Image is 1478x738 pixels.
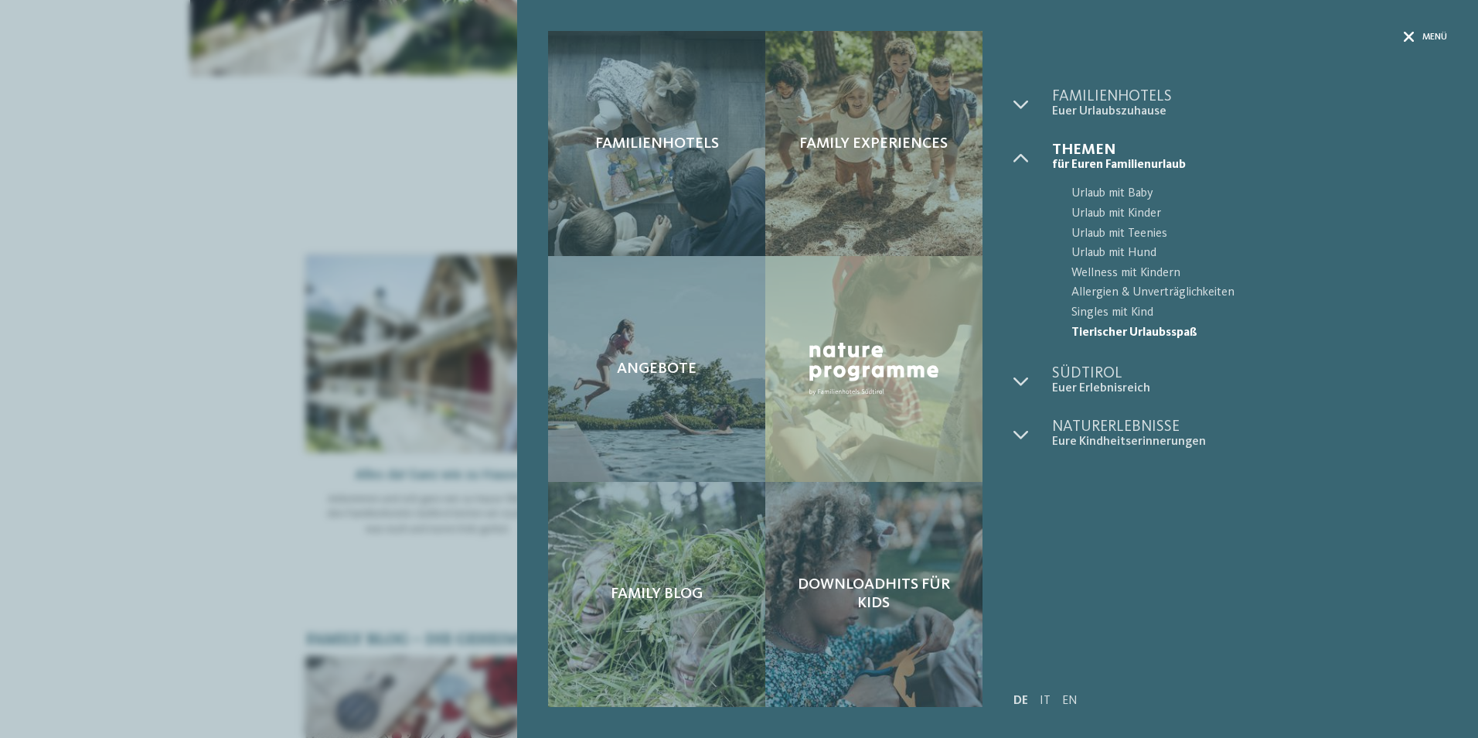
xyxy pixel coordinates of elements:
span: für Euren Familienurlaub [1052,158,1447,173]
a: Wellness mit Kindern [1052,264,1447,284]
span: Urlaub mit Teenies [1071,224,1447,244]
a: Urlaub mit Hund [1052,244,1447,264]
span: Urlaub mit Hund [1071,244,1447,264]
span: Singles mit Kind [1071,303,1447,323]
span: Angebote [617,360,696,378]
span: Themen [1052,142,1447,158]
span: Family Blog [611,585,703,603]
a: IT [1040,695,1051,707]
a: Tierischer Urlaubsspaß [1052,323,1447,343]
a: Naturerlebnisse Eure Kindheitserinnerungen [1052,419,1447,449]
span: Family Experiences [799,135,948,153]
span: Eure Kindheitserinnerungen [1052,435,1447,449]
a: Familienhotel mit Bauernhof: ein Traum wird wahr Familienhotels [548,31,765,256]
a: Familienhotel mit Bauernhof: ein Traum wird wahr Downloadhits für Kids [765,482,982,707]
span: Urlaub mit Kinder [1071,204,1447,224]
span: Downloadhits für Kids [781,576,967,613]
span: Urlaub mit Baby [1071,184,1447,204]
a: Familienhotel mit Bauernhof: ein Traum wird wahr Family Experiences [765,31,982,256]
a: Urlaub mit Kinder [1052,204,1447,224]
span: Menü [1422,31,1447,44]
span: Euer Erlebnisreich [1052,381,1447,396]
a: Familienhotels Euer Urlaubszuhause [1052,89,1447,119]
img: Nature Programme [804,337,944,401]
a: Südtirol Euer Erlebnisreich [1052,366,1447,396]
span: Tierischer Urlaubsspaß [1071,323,1447,343]
span: Euer Urlaubszuhause [1052,104,1447,119]
a: DE [1013,695,1028,707]
span: Familienhotels [595,135,719,153]
span: Südtirol [1052,366,1447,381]
span: Naturerlebnisse [1052,419,1447,435]
a: Urlaub mit Teenies [1052,224,1447,244]
span: Allergien & Unverträglichkeiten [1071,283,1447,303]
a: Themen für Euren Familienurlaub [1052,142,1447,173]
span: Familienhotels [1052,89,1447,104]
a: Urlaub mit Baby [1052,184,1447,204]
a: Familienhotel mit Bauernhof: ein Traum wird wahr Angebote [548,256,765,481]
a: EN [1062,695,1078,707]
a: Familienhotel mit Bauernhof: ein Traum wird wahr Nature Programme [765,256,982,481]
span: Wellness mit Kindern [1071,264,1447,284]
a: Familienhotel mit Bauernhof: ein Traum wird wahr Family Blog [548,482,765,707]
a: Singles mit Kind [1052,303,1447,323]
a: Allergien & Unverträglichkeiten [1052,283,1447,303]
